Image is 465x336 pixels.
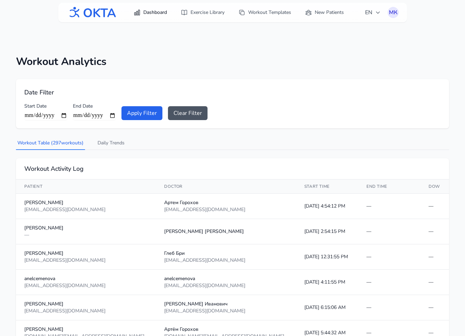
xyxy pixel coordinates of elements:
[164,257,287,264] div: [EMAIL_ADDRESS][DOMAIN_NAME]
[420,244,449,270] td: —
[296,179,358,194] th: Start Time
[121,106,162,120] button: Apply Filter
[301,6,348,19] a: New Patients
[164,326,287,333] div: Артём Горохов
[358,219,420,244] td: —
[164,301,287,308] div: [PERSON_NAME] Иванович
[164,275,287,282] div: anelcemenova
[24,275,147,282] div: anelcemenova
[24,225,147,232] div: [PERSON_NAME]
[24,326,147,333] div: [PERSON_NAME]
[24,199,147,206] div: [PERSON_NAME]
[164,282,287,289] div: [EMAIL_ADDRESS][DOMAIN_NAME]
[420,270,449,295] td: —
[24,206,147,213] div: [EMAIL_ADDRESS][DOMAIN_NAME]
[358,295,420,320] td: —
[129,6,171,19] a: Dashboard
[358,244,420,270] td: —
[164,308,287,314] div: [EMAIL_ADDRESS][DOMAIN_NAME]
[164,206,287,213] div: [EMAIL_ADDRESS][DOMAIN_NAME]
[24,282,147,289] div: [EMAIL_ADDRESS][DOMAIN_NAME]
[24,250,147,257] div: [PERSON_NAME]
[420,179,449,194] th: DOW
[420,194,449,219] td: —
[67,3,117,22] img: OKTA logo
[16,56,449,68] h1: Workout Analytics
[420,295,449,320] td: —
[96,137,126,150] button: Daily Trends
[73,103,116,110] label: End Date
[361,6,385,19] button: EN
[24,87,441,97] h2: Date Filter
[388,7,399,18] button: МК
[24,232,147,238] div: —
[24,301,147,308] div: [PERSON_NAME]
[164,250,287,257] div: Глеб Бри
[177,6,229,19] a: Exercise Library
[16,179,156,194] th: Patient
[296,194,358,219] td: [DATE] 4:54:12 PM
[296,219,358,244] td: [DATE] 2:54:15 PM
[164,199,287,206] div: Артем Горохов
[156,179,296,194] th: Doctor
[365,8,381,17] span: EN
[24,257,147,264] div: [EMAIL_ADDRESS][DOMAIN_NAME]
[24,103,67,110] label: Start Date
[358,270,420,295] td: —
[168,106,208,120] button: Clear Filter
[358,179,420,194] th: End Time
[420,219,449,244] td: —
[296,244,358,270] td: [DATE] 12:31:55 PM
[358,194,420,219] td: —
[24,164,441,174] h2: Workout Activity Log
[234,6,295,19] a: Workout Templates
[296,270,358,295] td: [DATE] 4:11:55 PM
[24,308,147,314] div: [EMAIL_ADDRESS][DOMAIN_NAME]
[296,295,358,320] td: [DATE] 6:15:06 AM
[16,137,85,150] button: Workout Table (297workouts)
[164,228,287,235] div: [PERSON_NAME] [PERSON_NAME]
